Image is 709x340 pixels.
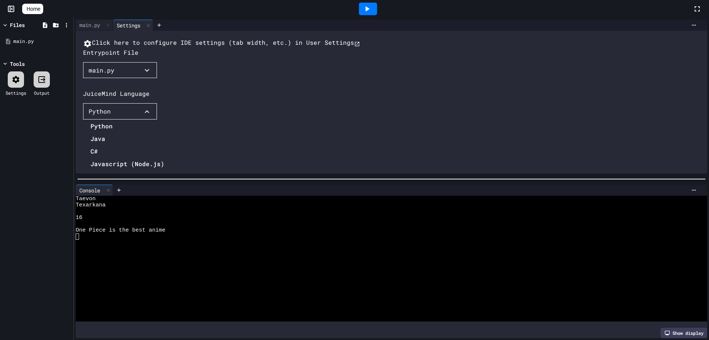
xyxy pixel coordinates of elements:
button: Python [83,103,157,119]
div: main.py [76,20,113,31]
li: Java [90,133,182,145]
div: Settings [113,21,144,29]
li: HTML/CSS/JS [90,171,182,182]
div: main.py [13,38,71,45]
div: Settings [113,20,153,31]
div: Files [10,21,25,29]
span: Texarkana [76,202,106,208]
div: Console [76,186,104,194]
div: Output [34,90,49,96]
a: Home [22,4,43,14]
div: Show display [661,328,707,338]
span: Taevon [76,196,96,202]
span: 16 [76,215,82,221]
div: Tools [10,60,25,68]
li: Python [90,120,182,132]
button: main.py [83,62,157,78]
div: Python [89,107,111,116]
span: Home [27,5,40,13]
div: main.py [76,21,104,29]
div: Console [76,185,113,196]
div: Settings [6,90,26,96]
div: main.py [89,66,114,75]
li: Javascript (Node.js) [90,158,182,170]
div: Entrypoint File [83,48,138,57]
button: Click here to configure IDE settings (tab width, etc.) in User Settings [83,38,360,48]
li: C# [90,145,182,157]
div: JuiceMind Language [83,89,150,98]
span: One Piece is the best anime [76,227,165,233]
